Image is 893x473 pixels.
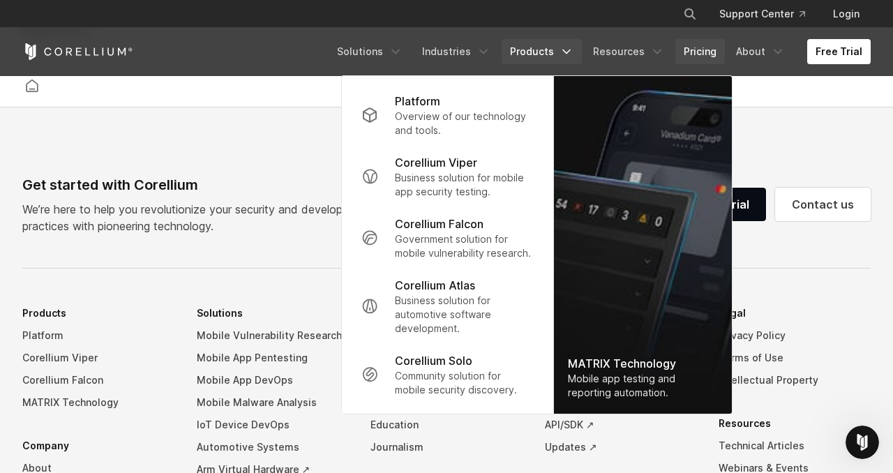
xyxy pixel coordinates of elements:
[719,347,871,369] a: Terms of Use
[350,146,545,207] a: Corellium Viper Business solution for mobile app security testing.
[329,39,411,64] a: Solutions
[395,294,534,336] p: Business solution for automotive software development.
[822,1,871,27] a: Login
[22,347,174,369] a: Corellium Viper
[719,324,871,347] a: Privacy Policy
[350,207,545,269] a: Corellium Falcon Government solution for mobile vulnerability research.
[545,436,697,458] a: Updates ↗
[22,369,174,391] a: Corellium Falcon
[708,1,816,27] a: Support Center
[197,414,349,436] a: IoT Device DevOps
[197,347,349,369] a: Mobile App Pentesting
[395,277,475,294] p: Corellium Atlas
[554,76,732,414] img: Matrix_WebNav_1x
[502,39,582,64] a: Products
[585,39,673,64] a: Resources
[395,93,440,110] p: Platform
[395,110,534,137] p: Overview of our technology and tools.
[554,76,732,414] a: MATRIX Technology Mobile app testing and reporting automation.
[395,171,534,199] p: Business solution for mobile app security testing.
[22,391,174,414] a: MATRIX Technology
[675,39,725,64] a: Pricing
[719,435,871,457] a: Technical Articles
[197,369,349,391] a: Mobile App DevOps
[370,414,523,436] a: Education
[414,39,499,64] a: Industries
[395,216,483,232] p: Corellium Falcon
[22,174,380,195] div: Get started with Corellium
[807,39,871,64] a: Free Trial
[197,391,349,414] a: Mobile Malware Analysis
[568,355,718,372] div: MATRIX Technology
[350,84,545,146] a: Platform Overview of our technology and tools.
[728,39,793,64] a: About
[20,76,45,96] a: Corellium home
[545,414,697,436] a: API/SDK ↗
[395,352,472,369] p: Corellium Solo
[395,232,534,260] p: Government solution for mobile vulnerability research.
[350,344,545,405] a: Corellium Solo Community solution for mobile security discovery.
[775,188,871,221] a: Contact us
[197,436,349,458] a: Automotive Systems
[22,324,174,347] a: Platform
[329,39,871,64] div: Navigation Menu
[677,1,703,27] button: Search
[370,436,523,458] a: Journalism
[395,369,534,397] p: Community solution for mobile security discovery.
[22,43,133,60] a: Corellium Home
[666,1,871,27] div: Navigation Menu
[22,201,380,234] p: We’re here to help you revolutionize your security and development practices with pioneering tech...
[350,269,545,344] a: Corellium Atlas Business solution for automotive software development.
[568,372,718,400] div: Mobile app testing and reporting automation.
[395,154,477,171] p: Corellium Viper
[197,324,349,347] a: Mobile Vulnerability Research
[846,426,879,459] iframe: Intercom live chat
[719,369,871,391] a: Intellectual Property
